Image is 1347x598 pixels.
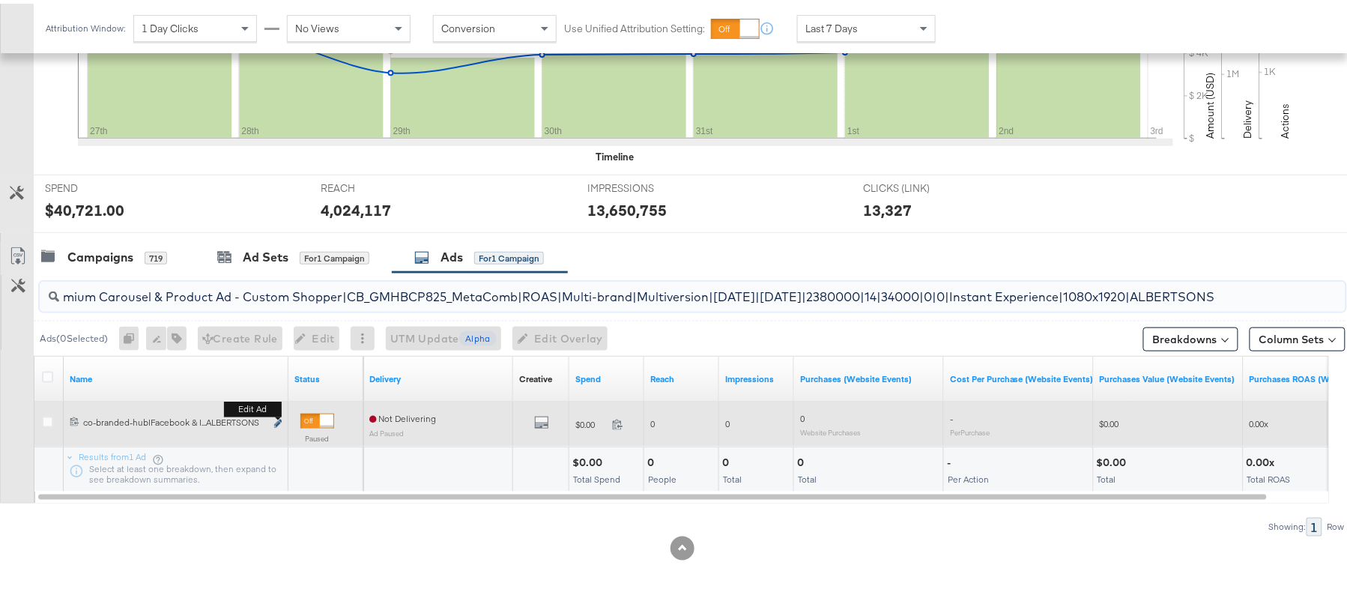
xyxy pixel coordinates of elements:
[575,369,638,381] a: The total amount spent to date.
[243,245,288,262] div: Ad Sets
[798,470,817,481] span: Total
[321,178,433,192] span: REACH
[947,452,955,466] div: -
[948,470,989,481] span: Per Action
[1247,452,1280,466] div: 0.00x
[650,369,713,381] a: The number of people your ad was served to.
[1250,414,1269,426] span: 0.00x
[950,424,990,433] sub: Per Purchase
[596,146,634,160] div: Timeline
[369,425,404,434] sub: Ad Paused
[519,369,552,381] div: Creative
[300,248,369,262] div: for 1 Campaign
[647,452,659,466] div: 0
[1327,518,1346,528] div: Row
[575,415,606,426] span: $0.00
[83,413,265,425] div: co-branded-hub|Facebook & I...ALBERTSONS
[1307,514,1322,533] div: 1
[369,369,507,381] a: Reflects the ability of your Ad to achieve delivery.
[142,18,199,31] span: 1 Day Clicks
[587,196,667,217] div: 13,650,755
[1100,369,1238,381] a: The total value of the purchase actions tracked by your Custom Audience pixel on your website aft...
[1143,324,1238,348] button: Breakdowns
[648,470,676,481] span: People
[863,196,912,217] div: 13,327
[295,18,339,31] span: No Views
[67,245,133,262] div: Campaigns
[573,470,620,481] span: Total Spend
[45,196,124,217] div: $40,721.00
[119,323,146,347] div: 0
[572,452,607,466] div: $0.00
[441,245,463,262] div: Ads
[863,178,975,192] span: CLICKS (LINK)
[273,413,282,429] button: Edit ad
[70,369,282,381] a: Ad Name.
[145,248,167,262] div: 719
[722,452,733,466] div: 0
[1241,97,1255,135] text: Delivery
[1097,452,1131,466] div: $0.00
[725,414,730,426] span: 0
[723,470,742,481] span: Total
[1098,470,1116,481] span: Total
[1279,100,1292,135] text: Actions
[587,178,700,192] span: IMPRESSIONS
[45,178,157,192] span: SPEND
[797,452,808,466] div: 0
[59,273,1226,302] input: Search Ad Name, ID or Objective
[805,18,858,31] span: Last 7 Days
[1268,518,1307,528] div: Showing:
[224,398,282,414] b: Edit ad
[1250,324,1346,348] button: Column Sets
[800,424,861,433] sub: Website Purchases
[369,409,436,420] span: Not Delivering
[321,196,391,217] div: 4,024,117
[441,18,495,31] span: Conversion
[650,414,655,426] span: 0
[474,248,544,262] div: for 1 Campaign
[45,19,126,30] div: Attribution Window:
[1247,470,1291,481] span: Total ROAS
[800,369,938,381] a: The number of times a purchase was made tracked by your Custom Audience pixel on your website aft...
[1100,414,1119,426] span: $0.00
[294,369,357,381] a: Shows the current state of your Ad.
[800,409,805,420] span: 0
[40,328,108,342] div: Ads ( 0 Selected)
[950,369,1094,381] a: The average cost for each purchase tracked by your Custom Audience pixel on your website after pe...
[564,18,705,32] label: Use Unified Attribution Setting:
[519,369,552,381] a: Shows the creative associated with your ad.
[725,369,788,381] a: The number of times your ad was served. On mobile apps an ad is counted as served the first time ...
[300,430,334,440] label: Paused
[1204,69,1217,135] text: Amount (USD)
[950,409,953,420] span: -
